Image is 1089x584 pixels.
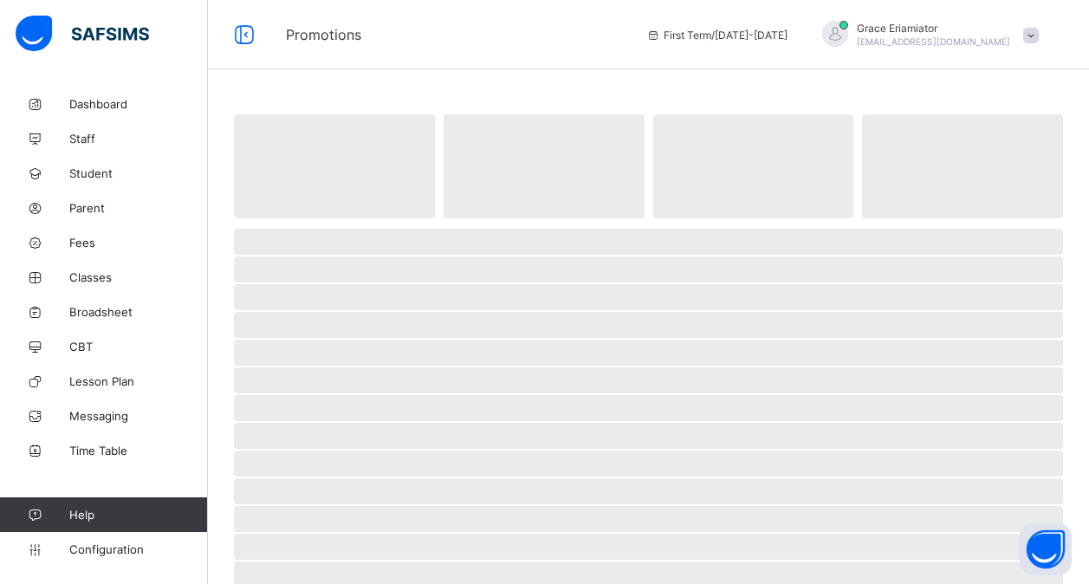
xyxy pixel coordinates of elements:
span: ‌ [234,451,1063,477]
span: Broadsheet [69,305,208,319]
span: Fees [69,236,208,250]
img: safsims [16,16,149,52]
span: Lesson Plan [69,374,208,388]
span: ‌ [234,423,1063,449]
span: Time Table [69,444,208,457]
span: Staff [69,132,208,146]
span: ‌ [234,506,1063,532]
span: Promotions [286,26,620,43]
div: GraceEriamiator [805,21,1047,49]
span: ‌ [234,478,1063,504]
span: Parent [69,201,208,215]
span: ‌ [234,229,1063,255]
span: ‌ [234,340,1063,366]
span: ‌ [234,534,1063,560]
span: Dashboard [69,97,208,111]
span: Messaging [69,409,208,423]
span: Grace Eriamiator [857,22,1010,35]
span: ‌ [234,395,1063,421]
span: Configuration [69,542,207,556]
span: [EMAIL_ADDRESS][DOMAIN_NAME] [857,36,1010,47]
span: ‌ [653,114,854,218]
span: ‌ [234,256,1063,282]
span: ‌ [234,114,435,218]
span: Help [69,508,207,522]
span: CBT [69,340,208,354]
span: Student [69,166,208,180]
span: ‌ [234,312,1063,338]
span: Classes [69,270,208,284]
span: ‌ [234,367,1063,393]
span: session/term information [646,29,788,42]
button: Open asap [1020,523,1072,575]
span: ‌ [234,284,1063,310]
span: ‌ [444,114,645,218]
span: ‌ [862,114,1063,218]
